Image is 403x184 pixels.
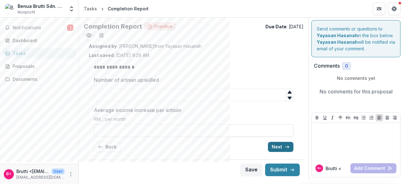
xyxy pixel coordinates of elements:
h2: Completion Report [84,23,142,30]
p: Brutti < [326,165,341,172]
span: 0 [345,64,348,69]
button: Add Comment [350,163,396,173]
button: download-word-button [96,30,106,40]
div: Tasks [13,50,71,57]
div: Dashboard [13,37,71,44]
strong: Yayasan Hasanah [317,33,358,38]
img: Benua Brutti Sdn. Bhd. [5,4,15,14]
button: Heading 2 [352,114,360,121]
strong: Due Date [265,24,287,29]
span: Notifications [13,25,67,31]
button: Open entity switcher [67,3,76,15]
div: Brutti <bruttibesi@gmail.com> [317,167,321,170]
button: Strike [337,114,344,121]
p: : [PERSON_NAME] from Yayasan Hasanah [89,43,298,49]
button: Save [240,164,263,176]
a: Dashboard [3,35,76,46]
button: Partners [373,3,385,15]
span: Overdue [154,24,173,29]
button: Align Right [391,114,399,121]
span: Nonprofit [18,9,35,15]
button: Align Center [383,114,391,121]
strong: Last saved: [89,53,115,58]
p: No comments yet [314,75,398,81]
button: Bold [313,114,321,121]
div: Benua Brutti Sdn. Bhd. [18,3,65,9]
button: Underline [321,114,329,121]
p: Number of artisan upskilled [94,76,159,84]
div: Send comments or questions to in the box below. will be notified via email of your comment. [311,20,400,57]
p: No comments for this proposal [320,88,393,95]
p: [DATE] 9:29 AM [89,52,149,59]
div: Proposals [13,63,71,70]
div: RM _ per month [94,116,293,124]
button: Submit [265,164,300,176]
button: Heading 1 [344,114,352,121]
p: [EMAIL_ADDRESS][DOMAIN_NAME] [16,175,65,180]
p: : [DATE] [265,23,304,30]
p: Average income increase per artisan [94,106,181,114]
a: Tasks [81,4,99,13]
h2: Comments [314,63,340,69]
button: Notifications1 [3,23,76,33]
div: Documents [13,76,71,82]
button: Back [94,142,121,152]
button: Get Help [388,3,400,15]
button: Ordered List [368,114,375,121]
div: Brutti <bruttibesi@gmail.com> [6,172,11,176]
a: Documents [3,74,76,84]
p: User [52,169,65,174]
nav: breadcrumb [81,4,151,13]
a: Tasks [3,48,76,59]
div: Tasks [84,5,97,12]
strong: Yayasan Hasanah [317,39,358,45]
button: Bullet List [360,114,367,121]
div: Completion Report [108,5,149,12]
button: Preview 700e09f3-8d64-40b2-83e8-0581f0da0ea9.pdf [84,30,94,40]
a: Proposals [3,61,76,71]
strong: Assigned by [89,43,117,49]
button: Next [268,142,293,152]
button: More [67,170,75,178]
span: 1 [67,25,73,31]
button: Align Left [376,114,383,121]
p: Brutti <[EMAIL_ADDRESS][DOMAIN_NAME]> [16,168,49,175]
button: Italicize [329,114,336,121]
